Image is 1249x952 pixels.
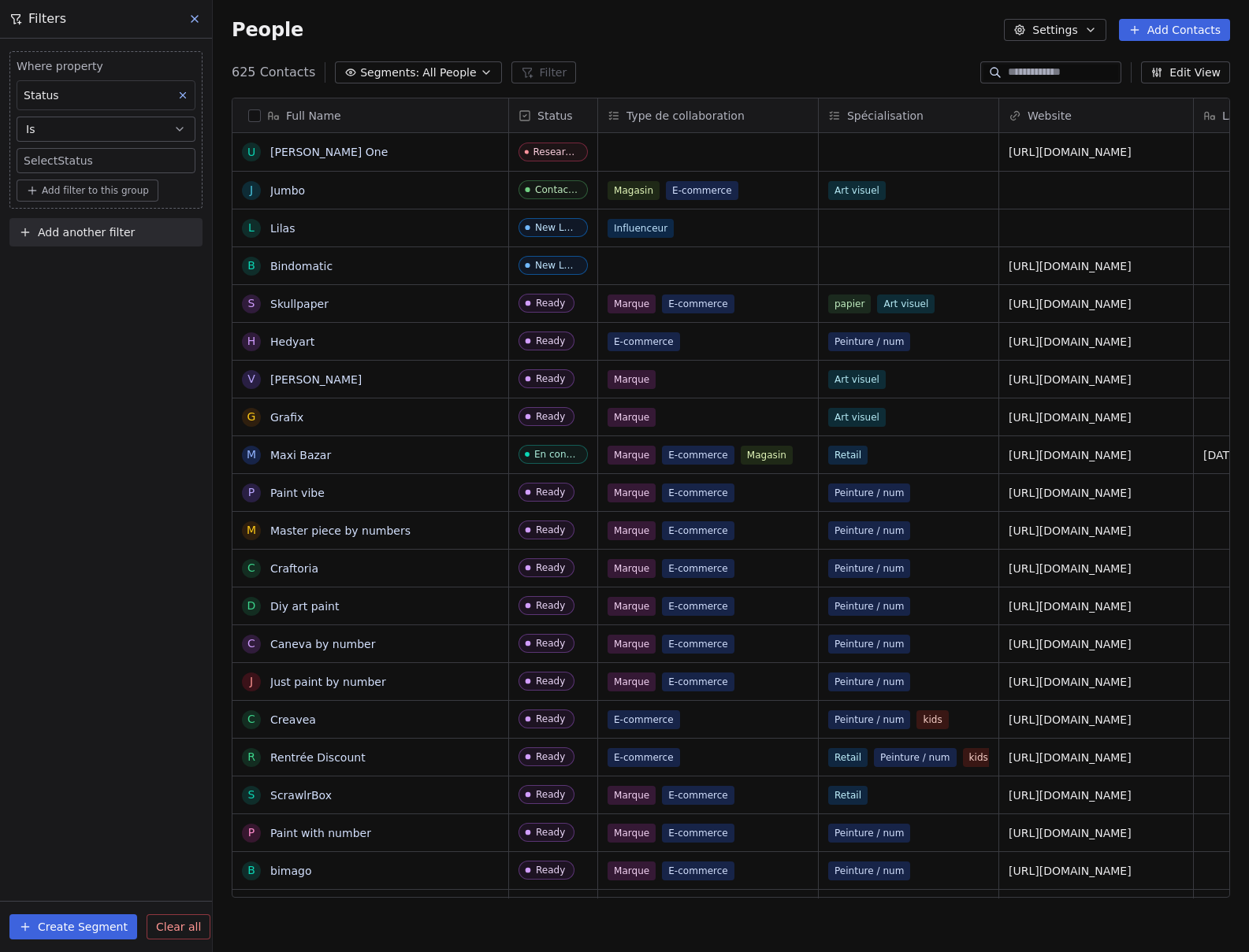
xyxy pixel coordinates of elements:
a: Lilas [270,222,295,235]
a: Jumbo [270,184,305,197]
span: Marque [608,408,656,427]
span: Art visuel [828,408,886,427]
div: Ready [536,411,565,422]
div: Ready [536,713,565,724]
div: D [247,598,256,614]
a: Hedyart [270,335,314,348]
span: E-commerce [662,483,734,502]
button: Edit View [1141,61,1230,83]
div: Website [999,98,1193,132]
a: [URL][DOMAIN_NAME] [1009,298,1132,310]
a: Skullpaper [270,298,329,310]
span: Marque [608,483,656,502]
a: [PERSON_NAME] One [270,146,388,158]
div: Ready [536,638,565,649]
button: Settings [1004,19,1106,41]
span: Influenceur [608,219,674,238]
div: S [248,295,255,312]
span: Peinture / num [828,521,911,540]
a: [URL][DOMAIN_NAME] [1009,562,1132,575]
div: Ready [536,827,565,838]
div: b [247,862,255,879]
div: J [250,673,253,690]
span: Art visuel [828,181,886,200]
div: Ready [536,335,565,346]
span: All People [422,65,476,81]
div: P [248,484,255,501]
div: En contact [534,449,578,460]
div: Ready [536,487,565,498]
span: E-commerce [662,521,734,540]
div: New Lead [535,222,578,233]
div: grid [232,133,509,898]
span: Retail [828,748,868,767]
span: Website [1028,108,1072,124]
div: L [248,220,255,236]
div: Ready [536,865,565,876]
span: E-commerce [662,446,734,465]
a: Grafix [270,411,303,424]
div: J [250,182,253,198]
div: C [247,711,255,728]
span: Marque [608,521,656,540]
span: Peinture / num [828,824,911,843]
a: Paint vibe [270,487,325,499]
span: E-commerce [608,710,680,729]
span: Marque [608,635,656,654]
span: papier [828,294,871,313]
a: [URL][DOMAIN_NAME] [1009,600,1132,613]
a: Rentrée Discount [270,751,366,764]
span: Marque [608,294,656,313]
div: Ready [536,373,565,384]
span: E-commerce [666,181,738,200]
div: Full Name [232,98,508,132]
span: Peinture / num [828,710,911,729]
button: Add Contacts [1119,19,1230,41]
a: [URL][DOMAIN_NAME] [1009,713,1132,726]
span: Peinture / num [828,559,911,578]
a: Bindomatic [270,260,333,272]
span: kids [963,748,994,767]
a: [URL][DOMAIN_NAME] [1009,260,1132,272]
span: Type de collaboration [626,108,745,124]
span: Peinture / num [828,483,911,502]
a: [URL][DOMAIN_NAME] [1009,524,1132,537]
a: Caneva by number [270,638,375,650]
span: Marque [608,559,656,578]
a: [URL][DOMAIN_NAME] [1009,751,1132,764]
a: [URL][DOMAIN_NAME] [1009,789,1132,802]
a: Craftoria [270,562,318,575]
span: Retail [828,446,868,465]
div: C [247,560,255,576]
span: E-commerce [662,559,734,578]
a: [URL][DOMAIN_NAME] [1009,638,1132,650]
a: [URL][DOMAIN_NAME] [1009,827,1132,839]
span: Peinture / num [828,635,911,654]
div: U [247,144,255,161]
div: R [247,749,255,765]
span: E-commerce [662,294,734,313]
span: Peinture / num [828,861,911,880]
span: E-commerce [662,672,734,691]
span: 625 Contacts [232,63,315,82]
a: Maxi Bazar [270,449,331,461]
span: Art visuel [828,370,886,389]
span: Marque [608,672,656,691]
div: H [247,333,256,350]
span: Peinture / num [874,748,957,767]
div: Ready [536,298,565,309]
a: bimago [270,865,311,877]
span: Marque [608,597,656,616]
div: Ready [536,600,565,611]
div: M [247,446,256,463]
div: G [247,409,256,425]
a: [URL][DOMAIN_NAME] [1009,865,1132,877]
span: People [232,18,303,42]
span: E-commerce [662,635,734,654]
div: Ready [536,751,565,762]
a: Just paint by number [270,676,386,688]
span: kids [916,710,948,729]
span: Magasin [608,181,660,200]
a: [URL][DOMAIN_NAME] [1009,335,1132,348]
div: New Lead [535,260,578,271]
